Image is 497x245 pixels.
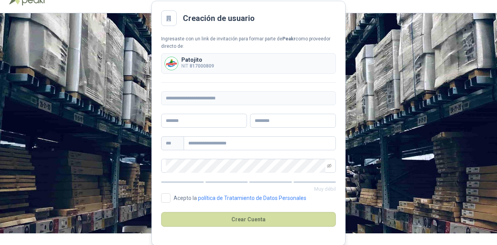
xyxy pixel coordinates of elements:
[161,35,336,50] div: Ingresaste con un link de invitación para formar parte de como proveedor directo de:
[181,63,214,70] p: NIT
[189,63,214,69] b: 817000809
[282,36,295,42] b: Peakr
[181,57,214,63] p: Patojito
[170,195,309,201] span: Acepto la
[327,163,332,168] span: eye-invisible
[161,212,336,227] button: Crear Cuenta
[198,195,306,201] a: política de Tratamiento de Datos Personales
[165,57,178,70] img: Company Logo
[161,185,336,193] p: Muy débil
[183,12,255,24] h2: Creación de usuario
